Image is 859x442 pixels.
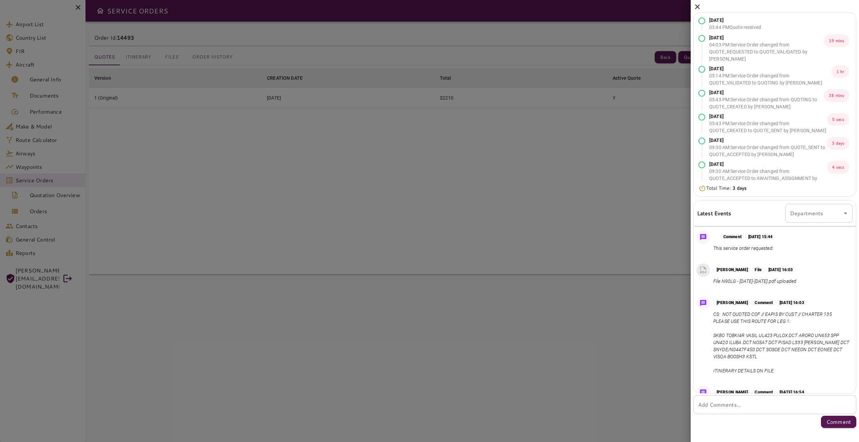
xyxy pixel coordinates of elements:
[713,300,751,306] p: [PERSON_NAME]
[713,311,850,374] p: CS: NOT QUOTED COF // EAPIS BY CUST // CHARTER 135 PLEASE USE THIS ROUTE FOR LEG 1: SKBO TOBKI4R ...
[709,144,827,158] p: 09:30 AM : Service Order changed from QUOTE_SENT to QUOTE_ACCEPTED by [PERSON_NAME]
[824,89,849,102] p: 28 mins
[698,185,706,192] img: Timer Icon
[709,34,824,41] p: [DATE]
[706,185,747,192] p: Total Time:
[776,300,807,306] p: [DATE] 16:03
[751,389,776,395] p: Comment
[841,209,850,218] button: Open
[709,161,827,168] p: [DATE]
[709,96,824,110] p: 05:43 PM : Service Order changed from QUOTING to QUOTE_CREATED by [PERSON_NAME]
[709,113,827,120] p: [DATE]
[827,137,849,150] p: 3 days
[745,234,776,240] p: [DATE] 15:44
[697,209,731,218] h6: Latest Events
[826,418,851,426] p: Comment
[698,298,708,308] img: Message Icon
[709,41,824,63] p: 04:03 PM : Service Order changed from QUOTE_REQUESTED to QUOTE_VALIDATED by [PERSON_NAME]
[709,168,827,189] p: 09:30 AM : Service Order changed from QUOTE_ACCEPTED to AWAITING_ASSIGNMENT by [PERSON_NAME]
[709,72,831,86] p: 05:14 PM : Service Order changed from QUOTE_VALIDATED to QUOTING by [PERSON_NAME]
[831,65,849,78] p: 1 hr
[713,267,751,273] p: [PERSON_NAME]
[698,265,708,275] img: PDF File
[709,89,824,96] p: [DATE]
[732,185,747,191] b: 3 days
[827,113,849,126] p: 5 secs
[698,232,708,242] img: Message Icon
[776,389,807,395] p: [DATE] 16:54
[713,278,796,285] p: File N90LG - [DATE]-[DATE].pdf uploaded
[827,161,849,174] p: 4 secs
[720,234,745,240] p: Comment
[751,267,765,273] p: File
[713,245,776,252] p: This service order requested:
[821,416,856,428] button: Comment
[709,17,761,24] p: [DATE]
[751,300,776,306] p: Comment
[713,389,751,395] p: [PERSON_NAME]
[709,65,831,72] p: [DATE]
[824,34,849,47] p: 19 mins
[709,24,761,31] p: 03:44 PM Quote received
[698,388,708,397] img: Message Icon
[765,267,796,273] p: [DATE] 16:03
[709,120,827,134] p: 05:43 PM : Service Order changed from QUOTE_CREATED to QUOTE_SENT by [PERSON_NAME]
[709,137,827,144] p: [DATE]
